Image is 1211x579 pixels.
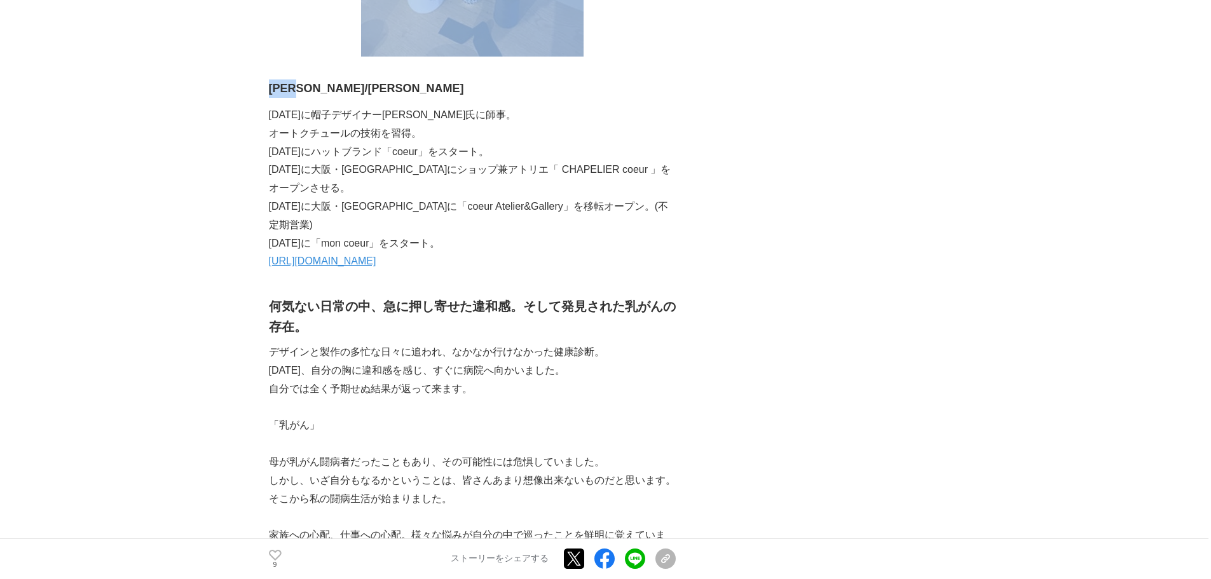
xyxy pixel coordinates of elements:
p: 家族への心配、仕事への心配。様々な悩みが自分の中で巡ったことを鮮明に覚えています。 [269,526,676,563]
p: [DATE]にハットブランド「coeur」をスタート。 [269,143,676,161]
p: ストーリーをシェアする [451,554,549,565]
p: オートクチュールの技術を習得。 [269,125,676,143]
strong: 何気ない日常の中、急に押し寄せた違和感。そして発見された乳がんの存在。 [269,299,676,334]
p: [DATE]、自分の胸に違和感を感じ、すぐに病院へ向かいました。 [269,362,676,380]
p: [DATE]に大阪・[GEOGRAPHIC_DATA]にショップ兼アトリエ「 CHAPELIER coeur 」をオープンさせる。 [269,161,676,198]
p: 自分では全く予期せぬ結果が返って来ます。 [269,380,676,398]
p: 「乳がん」 [269,416,676,435]
p: デザインと製作の多忙な日々に追われ、なかなか行けなかった健康診断。 [269,343,676,362]
p: 母が乳がん闘病者だったこともあり、その可能性には危惧していました。 [269,453,676,472]
p: [DATE]に帽子デザイナー[PERSON_NAME]氏に師事。 [269,106,676,125]
p: [DATE]に大阪・[GEOGRAPHIC_DATA]に「coeur Atelier&Gallery」を移転オープン。(不定期営業) [269,198,676,235]
p: 9 [269,562,282,568]
p: [DATE]に「mon coeur」をスタート。 [269,235,676,253]
a: [URL][DOMAIN_NAME] [269,255,376,266]
p: しかし、いざ自分もなるかということは、皆さんあまり想像出来ないものだと思います。 [269,472,676,490]
strong: [PERSON_NAME]/[PERSON_NAME] [269,82,464,95]
p: そこから私の闘病生活が始まりました。 [269,490,676,508]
